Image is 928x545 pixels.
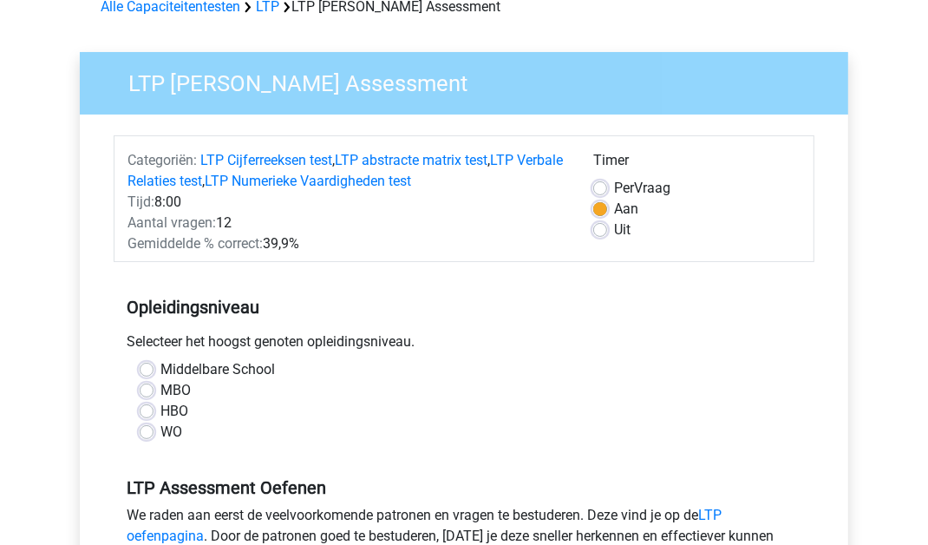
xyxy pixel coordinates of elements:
[614,220,631,240] label: Uit
[614,180,634,196] span: Per
[127,214,216,231] span: Aantal vragen:
[614,199,638,220] label: Aan
[127,194,154,210] span: Tijd:
[160,359,275,380] label: Middelbare School
[160,380,191,401] label: MBO
[335,152,487,168] a: LTP abstracte matrix test
[114,192,580,213] div: 8:00
[114,150,580,192] div: , , ,
[127,235,263,252] span: Gemiddelde % correct:
[114,213,580,233] div: 12
[127,290,801,325] h5: Opleidingsniveau
[127,152,197,168] span: Categoriën:
[160,401,188,422] label: HBO
[127,477,801,498] h5: LTP Assessment Oefenen
[160,422,182,443] label: WO
[614,178,670,199] label: Vraag
[205,173,411,189] a: LTP Numerieke Vaardigheden test
[114,332,814,359] div: Selecteer het hoogst genoten opleidingsniveau.
[200,152,332,168] a: LTP Cijferreeksen test
[593,150,801,178] div: Timer
[108,63,835,97] h3: LTP [PERSON_NAME] Assessment
[114,233,580,254] div: 39,9%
